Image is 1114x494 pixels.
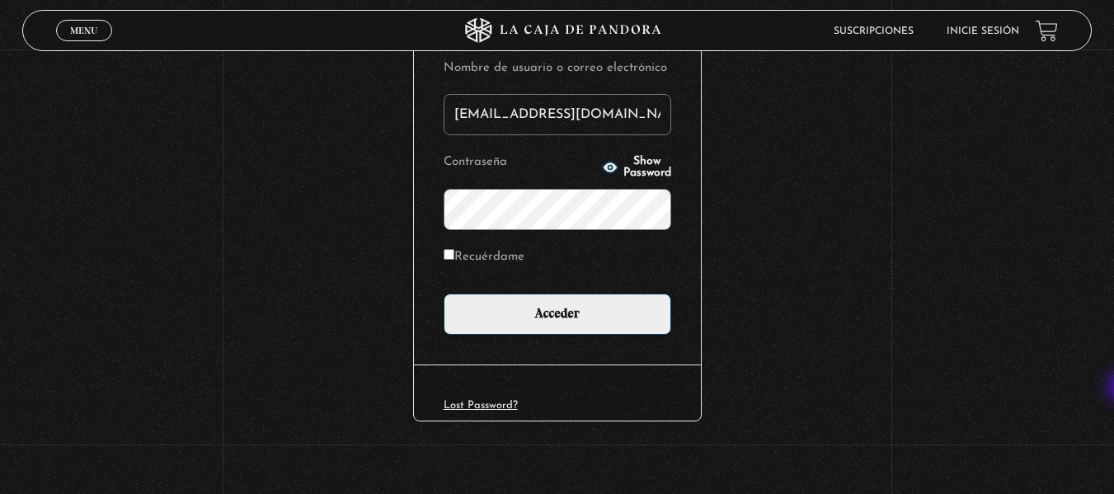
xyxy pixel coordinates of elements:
[1036,19,1058,41] a: View your shopping cart
[444,249,454,260] input: Recuérdame
[623,156,671,179] span: Show Password
[444,400,518,411] a: Lost Password?
[444,150,597,176] label: Contraseña
[444,56,671,82] label: Nombre de usuario o correo electrónico
[444,245,524,271] label: Recuérdame
[602,156,671,179] button: Show Password
[947,26,1019,36] a: Inicie sesión
[444,294,671,335] input: Acceder
[70,26,97,35] span: Menu
[64,40,103,51] span: Cerrar
[834,26,914,36] a: Suscripciones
